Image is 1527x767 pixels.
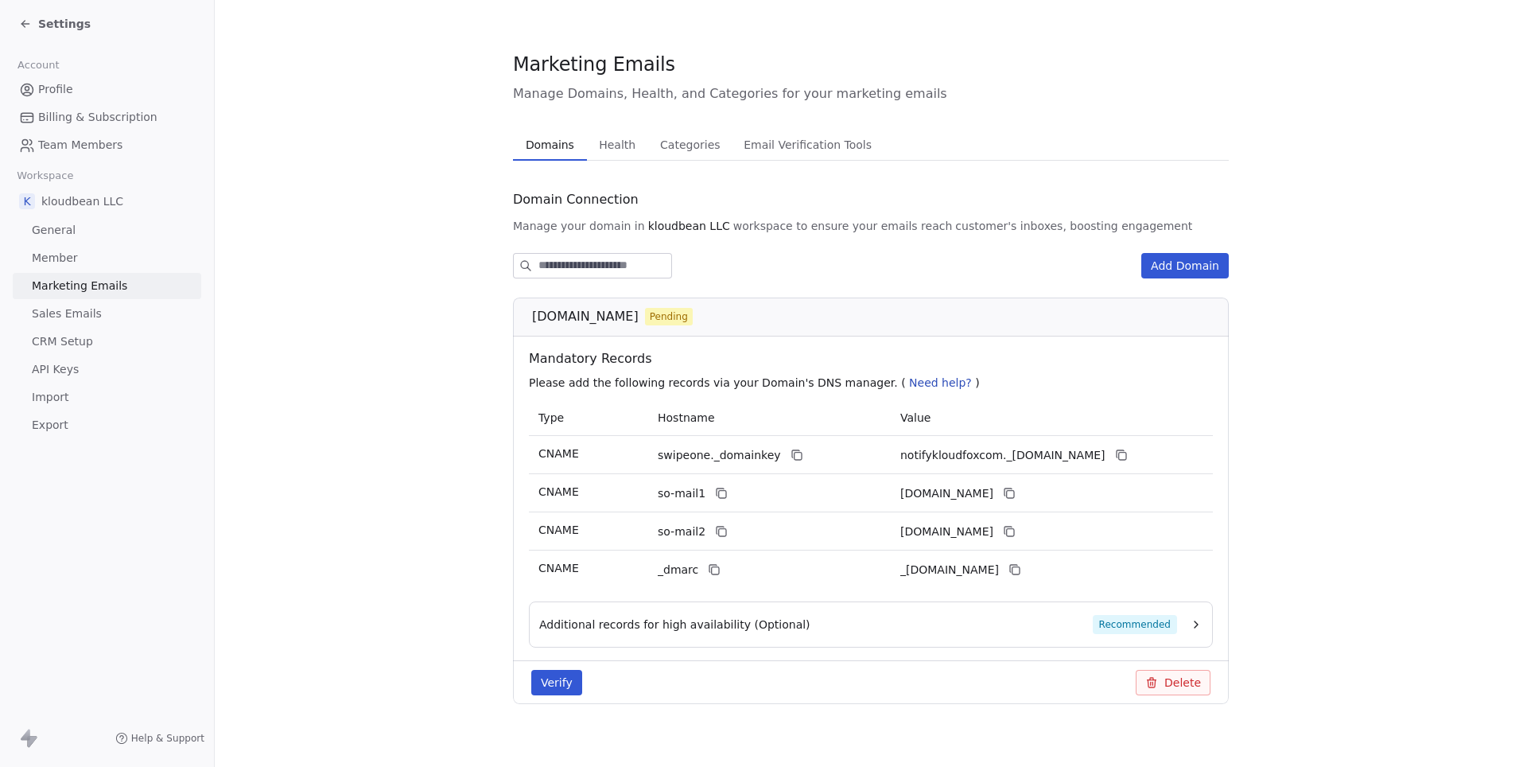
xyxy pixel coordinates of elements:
span: Manage your domain in [513,218,645,234]
span: Settings [38,16,91,32]
span: kloudbean LLC [41,193,123,209]
span: Value [900,411,931,424]
span: Additional records for high availability (Optional) [539,617,810,633]
span: Domains [519,134,581,156]
a: Member [13,245,201,271]
a: CRM Setup [13,329,201,355]
span: Sales Emails [32,306,102,322]
span: API Keys [32,361,79,378]
a: API Keys [13,356,201,383]
p: Please add the following records via your Domain's DNS manager. ( ) [529,375,1219,391]
span: k [19,193,35,209]
span: notifykloudfoxcom1.swipeone.email [900,485,993,502]
span: Recommended [1093,615,1177,634]
a: Profile [13,76,201,103]
a: Sales Emails [13,301,201,327]
a: Export [13,412,201,438]
span: Marketing Emails [32,278,127,294]
span: _dmarc.swipeone.email [900,562,999,578]
span: CNAME [538,447,579,460]
span: Team Members [38,137,122,154]
span: CRM Setup [32,333,93,350]
button: Verify [531,670,582,695]
span: Domain Connection [513,190,639,209]
span: _dmarc [658,562,698,578]
span: Import [32,389,68,406]
span: General [32,222,76,239]
a: Import [13,384,201,411]
span: Manage Domains, Health, and Categories for your marketing emails [513,84,1229,103]
span: CNAME [538,562,579,574]
span: Mandatory Records [529,349,1219,368]
span: [DOMAIN_NAME] [532,307,639,326]
span: Marketing Emails [513,53,675,76]
span: Help & Support [131,732,204,745]
span: customer's inboxes, boosting engagement [955,218,1192,234]
span: Health [593,134,642,156]
button: Delete [1136,670,1210,695]
span: Pending [650,310,688,324]
span: kloudbean LLC [648,218,730,234]
span: CNAME [538,524,579,536]
a: General [13,217,201,243]
a: Team Members [13,132,201,158]
span: Hostname [658,411,715,424]
span: workspace to ensure your emails reach [733,218,953,234]
a: Help & Support [115,732,204,745]
p: Type [538,410,639,426]
span: Export [32,417,68,434]
span: Workspace [10,164,80,188]
span: notifykloudfoxcom2.swipeone.email [900,524,993,540]
span: Profile [38,81,73,98]
a: Marketing Emails [13,273,201,299]
span: so-mail2 [658,524,705,540]
a: Settings [19,16,91,32]
span: Email Verification Tools [737,134,878,156]
span: Member [32,250,78,267]
button: Additional records for high availability (Optional)Recommended [539,615,1203,634]
span: Account [10,53,66,77]
span: so-mail1 [658,485,705,502]
span: Need help? [909,376,972,389]
span: CNAME [538,485,579,498]
a: Billing & Subscription [13,104,201,130]
span: notifykloudfoxcom._domainkey.swipeone.email [900,447,1105,464]
span: Categories [654,134,726,156]
span: swipeone._domainkey [658,447,781,464]
button: Add Domain [1141,253,1229,278]
span: Billing & Subscription [38,109,157,126]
